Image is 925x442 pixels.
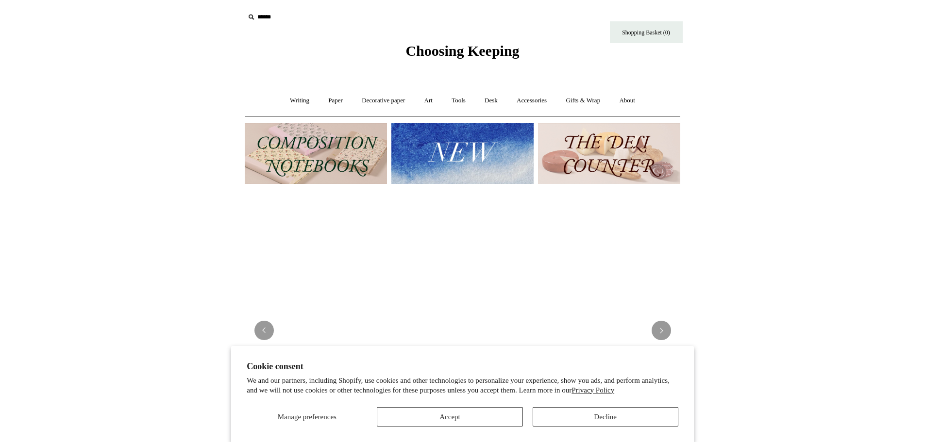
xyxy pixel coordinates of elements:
a: About [610,88,644,114]
a: Desk [476,88,506,114]
a: Shopping Basket (0) [610,21,683,43]
p: We and our partners, including Shopify, use cookies and other technologies to personalize your ex... [247,376,678,395]
button: Manage preferences [247,407,367,426]
a: Tools [443,88,474,114]
button: Next [652,321,671,340]
span: Choosing Keeping [405,43,519,59]
a: Paper [320,88,352,114]
button: Accept [377,407,522,426]
h2: Cookie consent [247,361,678,372]
img: The Deli Counter [538,123,680,184]
span: Manage preferences [278,413,336,421]
a: Art [416,88,441,114]
img: 202302 Composition ledgers.jpg__PID:69722ee6-fa44-49dd-a067-31375e5d54ec [245,123,387,184]
a: Decorative paper [353,88,414,114]
a: Writing [281,88,318,114]
img: New.jpg__PID:f73bdf93-380a-4a35-bcfe-7823039498e1 [391,123,534,184]
button: Decline [533,407,678,426]
a: Accessories [508,88,555,114]
a: Choosing Keeping [405,50,519,57]
a: Privacy Policy [572,386,614,394]
button: Previous [254,321,274,340]
a: Gifts & Wrap [557,88,609,114]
